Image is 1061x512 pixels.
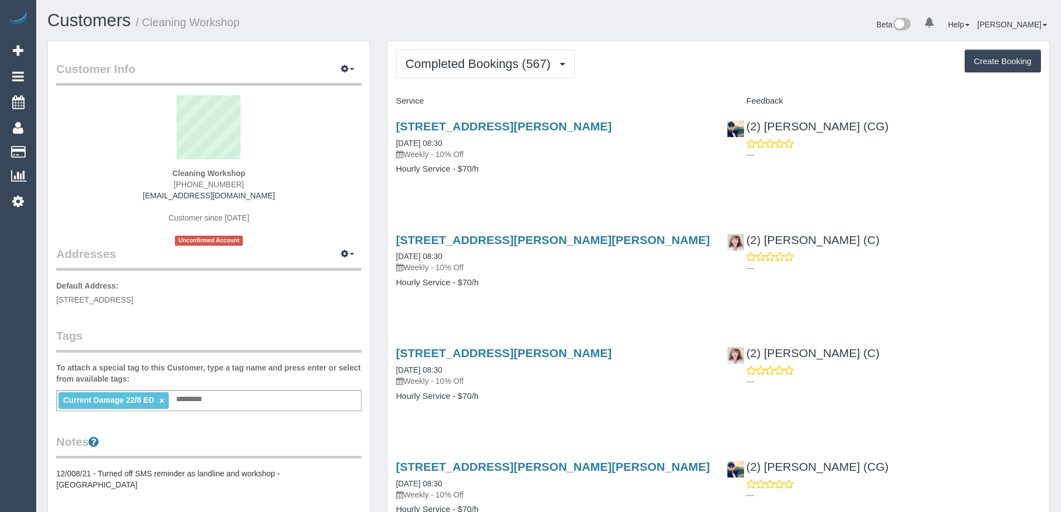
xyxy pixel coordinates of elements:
[965,50,1041,73] button: Create Booking
[7,11,29,27] img: Automaid Logo
[396,50,575,78] button: Completed Bookings (567)
[727,120,889,133] a: (2) [PERSON_NAME] (CG)
[172,169,245,178] strong: Cleaning Workshop
[56,61,361,86] legend: Customer Info
[746,490,1041,501] p: ---
[396,365,442,374] a: [DATE] 08:30
[396,139,442,148] a: [DATE] 08:30
[63,396,154,404] span: Current Damage 22/8 ED
[746,262,1041,274] p: ---
[746,376,1041,387] p: ---
[746,149,1041,160] p: ---
[396,489,710,500] p: Weekly - 10% Off
[877,20,911,29] a: Beta
[47,11,131,30] a: Customers
[892,18,911,32] img: New interface
[396,347,612,359] a: [STREET_ADDRESS][PERSON_NAME]
[396,96,710,106] h4: Service
[396,120,612,133] a: [STREET_ADDRESS][PERSON_NAME]
[396,376,710,387] p: Weekly - 10% Off
[396,479,442,488] a: [DATE] 08:30
[396,233,710,246] a: [STREET_ADDRESS][PERSON_NAME][PERSON_NAME]
[56,362,361,384] label: To attach a special tag to this Customer, type a tag name and press enter or select from availabl...
[396,252,442,261] a: [DATE] 08:30
[727,461,744,477] img: (2) Syed Razvi (CG)
[396,262,710,273] p: Weekly - 10% Off
[977,20,1047,29] a: [PERSON_NAME]
[174,180,244,189] span: [PHONE_NUMBER]
[56,328,361,353] legend: Tags
[727,96,1041,106] h4: Feedback
[948,20,970,29] a: Help
[175,236,243,245] span: Unconfirmed Account
[396,392,710,401] h4: Hourly Service - $70/h
[56,468,361,490] pre: 12/008/21 - Turned off SMS reminder as landline and workshop - [GEOGRAPHIC_DATA]
[143,191,275,200] a: [EMAIL_ADDRESS][DOMAIN_NAME]
[727,347,744,364] img: (2) Kerry Welfare (C)
[727,460,889,473] a: (2) [PERSON_NAME] (CG)
[727,234,744,251] img: (2) Kerry Welfare (C)
[727,347,879,359] a: (2) [PERSON_NAME] (C)
[168,213,249,222] span: Customer since [DATE]
[56,433,361,459] legend: Notes
[56,280,119,291] label: Default Address:
[396,164,710,174] h4: Hourly Service - $70/h
[727,233,879,246] a: (2) [PERSON_NAME] (C)
[56,295,133,304] span: [STREET_ADDRESS]
[396,149,710,160] p: Weekly - 10% Off
[396,460,710,473] a: [STREET_ADDRESS][PERSON_NAME][PERSON_NAME]
[159,396,164,406] a: ×
[405,57,556,71] span: Completed Bookings (567)
[136,16,240,28] small: / Cleaning Workshop
[396,278,710,287] h4: Hourly Service - $70/h
[727,120,744,137] img: (2) Syed Razvi (CG)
